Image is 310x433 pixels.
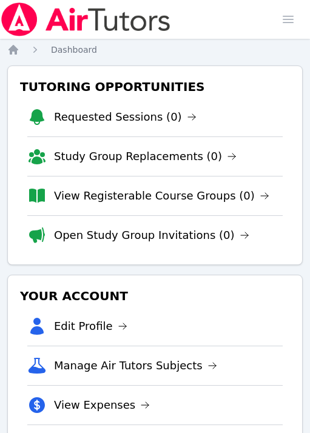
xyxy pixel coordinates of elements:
nav: Breadcrumb [7,44,303,56]
span: Dashboard [51,45,97,55]
a: Requested Sessions (0) [54,109,197,126]
h3: Your Account [18,285,292,307]
a: Study Group Replacements (0) [54,148,237,165]
a: View Expenses [54,397,150,414]
a: Manage Air Tutors Subjects [54,357,217,374]
a: View Registerable Course Groups (0) [54,187,269,204]
h3: Tutoring Opportunities [18,76,292,98]
a: Edit Profile [54,318,127,335]
a: Dashboard [51,44,97,56]
a: Open Study Group Invitations (0) [54,227,249,244]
